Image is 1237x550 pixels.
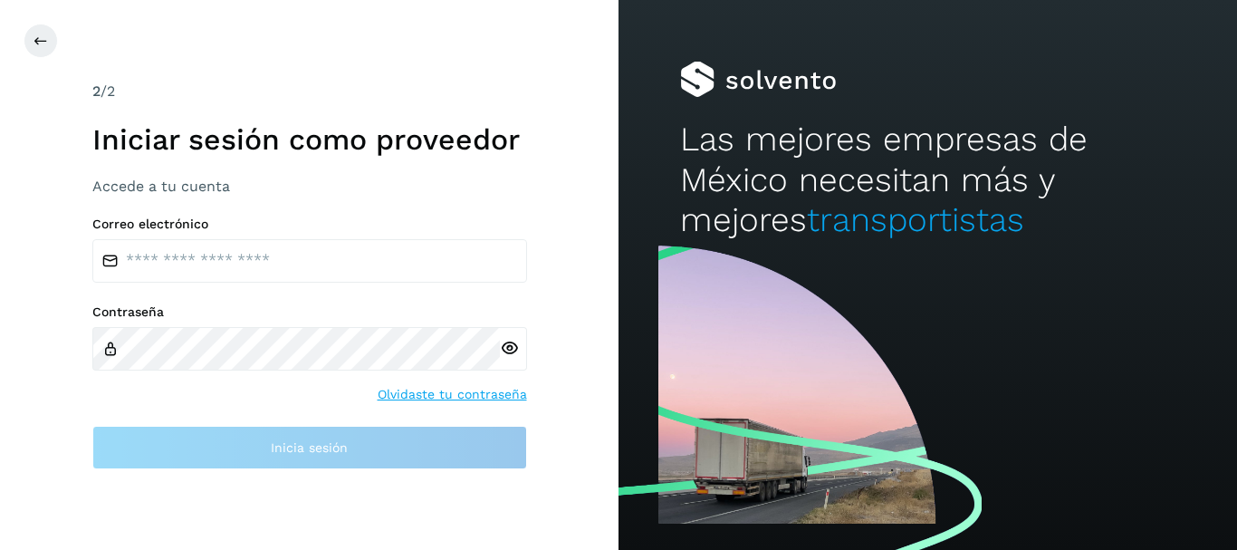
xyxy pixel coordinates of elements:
span: transportistas [807,200,1024,239]
span: 2 [92,82,101,100]
button: Inicia sesión [92,426,527,469]
h1: Iniciar sesión como proveedor [92,122,527,157]
h2: Las mejores empresas de México necesitan más y mejores [680,120,1175,240]
span: Inicia sesión [271,441,348,454]
label: Contraseña [92,304,527,320]
h3: Accede a tu cuenta [92,178,527,195]
div: /2 [92,81,527,102]
a: Olvidaste tu contraseña [378,385,527,404]
label: Correo electrónico [92,217,527,232]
